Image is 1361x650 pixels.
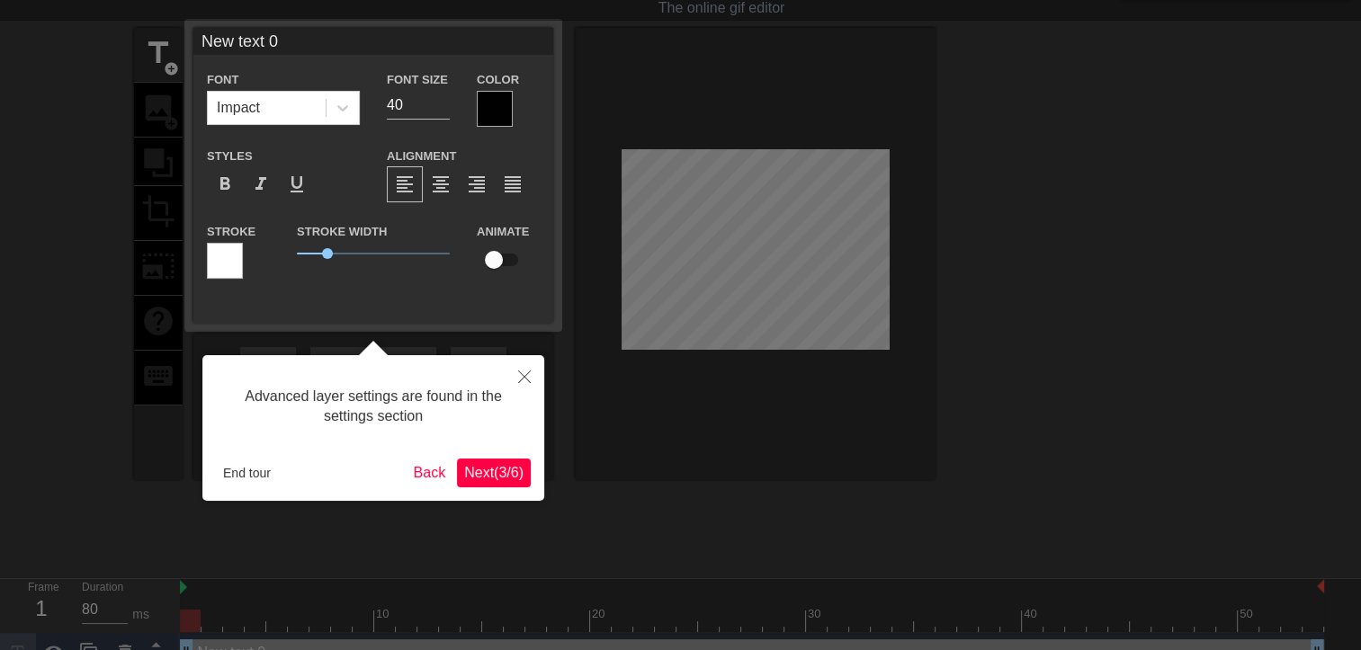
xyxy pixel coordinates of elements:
[505,355,544,396] button: Close
[457,459,531,487] button: Next
[407,459,453,487] button: Back
[464,465,524,480] span: Next ( 3 / 6 )
[216,369,531,445] div: Advanced layer settings are found in the settings section
[216,459,278,486] button: End tour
